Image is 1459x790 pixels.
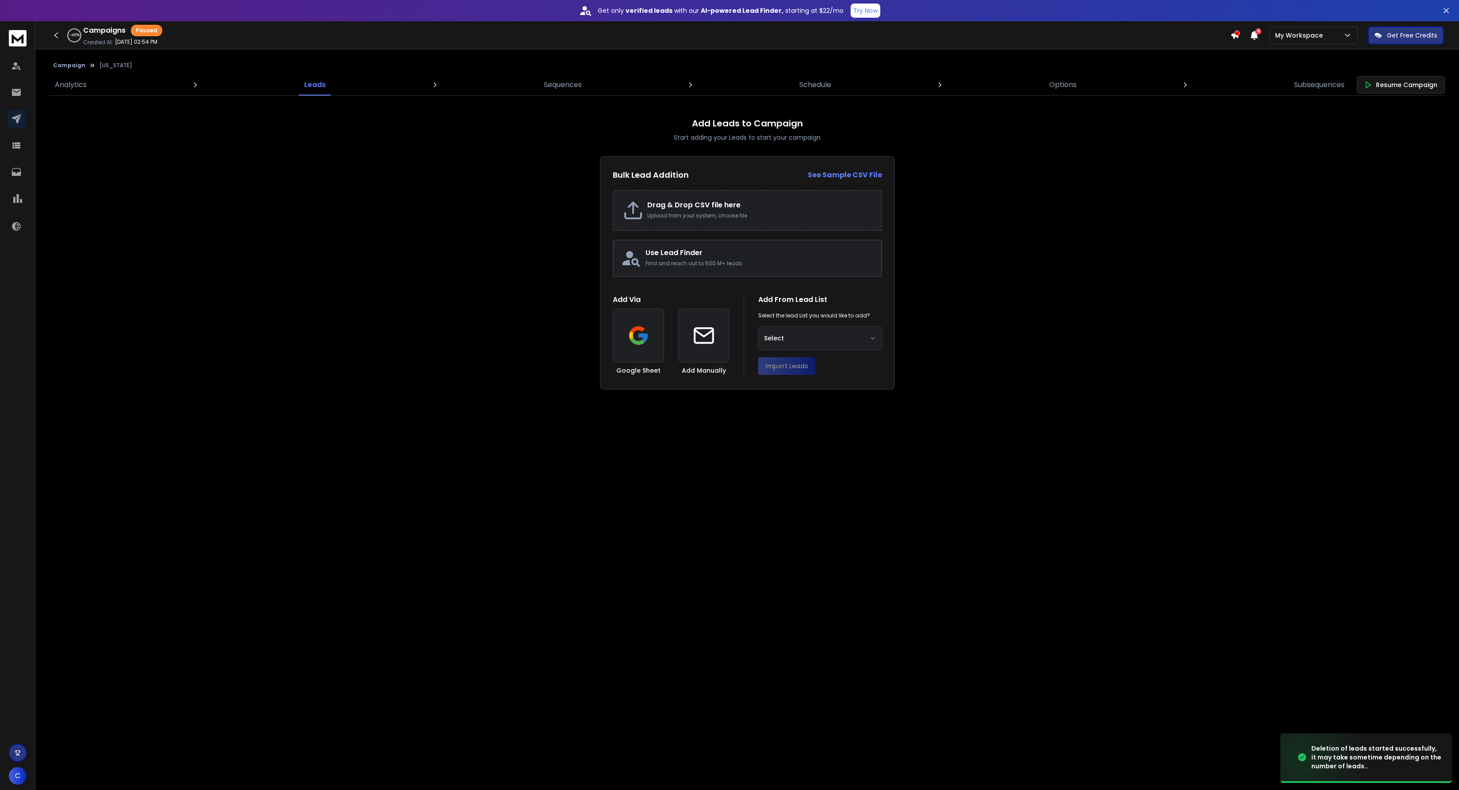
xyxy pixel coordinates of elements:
[53,62,85,69] button: Campaign
[701,6,783,15] strong: AI-powered Lead Finder,
[299,74,331,95] a: Leads
[645,260,874,267] p: Find and reach out to 500 M+ leads
[758,312,870,319] p: Select the lead List you would like to add?
[83,39,113,46] p: Created At:
[1368,27,1444,44] button: Get Free Credits
[539,74,587,95] a: Sequences
[9,767,27,785] button: C
[50,74,92,95] a: Analytics
[799,80,831,90] p: Schedule
[613,169,689,181] h2: Bulk Lead Addition
[1275,31,1326,40] p: My Workspace
[544,80,582,90] p: Sequences
[55,80,87,90] p: Analytics
[682,366,726,375] h3: Add Manually
[853,6,878,15] p: Try Now
[674,133,821,142] p: Start adding your Leads to start your campaign
[1387,31,1437,40] p: Get Free Credits
[1280,731,1369,784] img: image
[758,294,882,305] h1: Add From Lead List
[1311,744,1441,771] div: Deletion of leads started successfully, it may take sometime depending on the number of leads..
[647,200,872,210] h2: Drag & Drop CSV file here
[99,62,132,69] p: [US_STATE]
[1289,74,1350,95] a: Subsequences
[1357,76,1445,94] button: Resume Campaign
[692,117,803,130] h1: Add Leads to Campaign
[616,366,661,375] h3: Google Sheet
[1044,74,1082,95] a: Options
[9,30,27,46] img: logo
[645,248,874,258] h2: Use Lead Finder
[626,6,672,15] strong: verified leads
[131,25,162,36] div: Paused
[808,170,882,180] a: See Sample CSV File
[83,25,126,36] h1: Campaigns
[115,38,157,46] p: [DATE] 02:54 PM
[851,4,880,18] button: Try Now
[1049,80,1077,90] p: Options
[304,80,326,90] p: Leads
[764,334,784,343] span: Select
[69,33,80,38] p: -400 %
[1294,80,1344,90] p: Subsequences
[647,212,872,219] p: Upload from your system, choose file
[598,6,844,15] p: Get only with our starting at $22/mo
[794,74,836,95] a: Schedule
[1255,28,1261,34] span: 5
[613,294,729,305] h1: Add Via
